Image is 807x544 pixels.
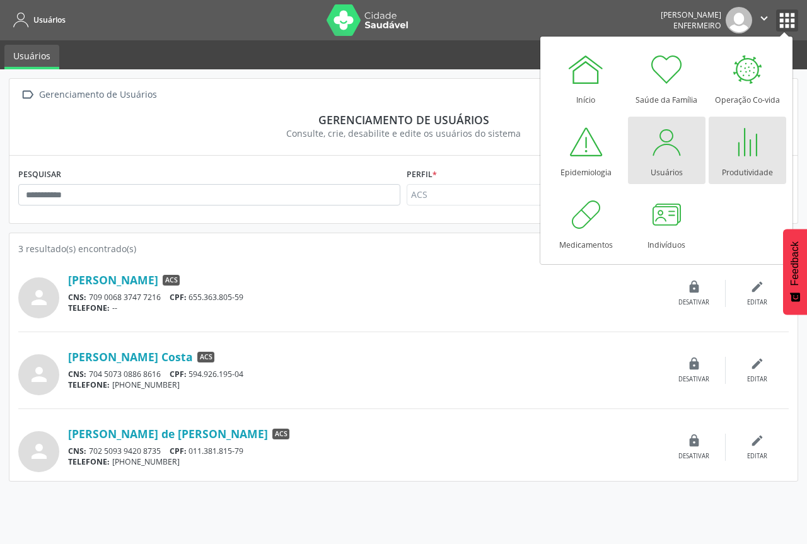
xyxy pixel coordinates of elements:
[18,242,789,255] div: 3 resultado(s) encontrado(s)
[747,375,767,384] div: Editar
[687,357,701,371] i: lock
[68,369,86,379] span: CNS:
[673,20,721,31] span: Enfermeiro
[776,9,798,32] button: apps
[68,292,86,303] span: CNS:
[28,363,50,386] i: person
[18,165,61,184] label: PESQUISAR
[752,7,776,33] button: 
[170,292,187,303] span: CPF:
[18,86,159,104] a:  Gerenciamento de Usuários
[37,86,159,104] div: Gerenciamento de Usuários
[750,434,764,448] i: edit
[68,303,110,313] span: TELEFONE:
[68,350,193,364] a: [PERSON_NAME] Costa
[170,369,187,379] span: CPF:
[27,127,780,140] div: Consulte, crie, desabilite e edite os usuários do sistema
[68,379,110,390] span: TELEFONE:
[547,117,625,184] a: Epidemiologia
[68,379,663,390] div: [PHONE_NUMBER]
[747,452,767,461] div: Editar
[661,9,721,20] div: [PERSON_NAME]
[678,375,709,384] div: Desativar
[709,117,786,184] a: Produtividade
[4,45,59,69] a: Usuários
[789,241,801,286] span: Feedback
[628,44,705,112] a: Saúde da Família
[68,292,663,303] div: 709 0068 3747 7216 655.363.805-59
[687,280,701,294] i: lock
[68,456,110,467] span: TELEFONE:
[709,44,786,112] a: Operação Co-vida
[68,273,158,287] a: [PERSON_NAME]
[783,229,807,315] button: Feedback - Mostrar pesquisa
[163,275,180,286] span: ACS
[9,9,66,30] a: Usuários
[170,446,187,456] span: CPF:
[33,14,66,25] span: Usuários
[68,446,663,456] div: 702 5093 9420 8735 011.381.815-79
[28,286,50,309] i: person
[407,165,437,184] label: Perfil
[547,189,625,257] a: Medicamentos
[687,434,701,448] i: lock
[272,429,289,440] span: ACS
[18,86,37,104] i: 
[197,352,214,363] span: ACS
[726,7,752,33] img: img
[27,113,780,127] div: Gerenciamento de usuários
[547,44,625,112] a: Início
[750,280,764,294] i: edit
[757,11,771,25] i: 
[678,298,709,307] div: Desativar
[28,440,50,463] i: person
[68,303,663,313] div: --
[68,369,663,379] div: 704 5073 0886 8616 594.926.195-04
[68,456,663,467] div: [PHONE_NUMBER]
[750,357,764,371] i: edit
[747,298,767,307] div: Editar
[678,452,709,461] div: Desativar
[628,189,705,257] a: Indivíduos
[68,427,268,441] a: [PERSON_NAME] de [PERSON_NAME]
[628,117,705,184] a: Usuários
[68,446,86,456] span: CNS:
